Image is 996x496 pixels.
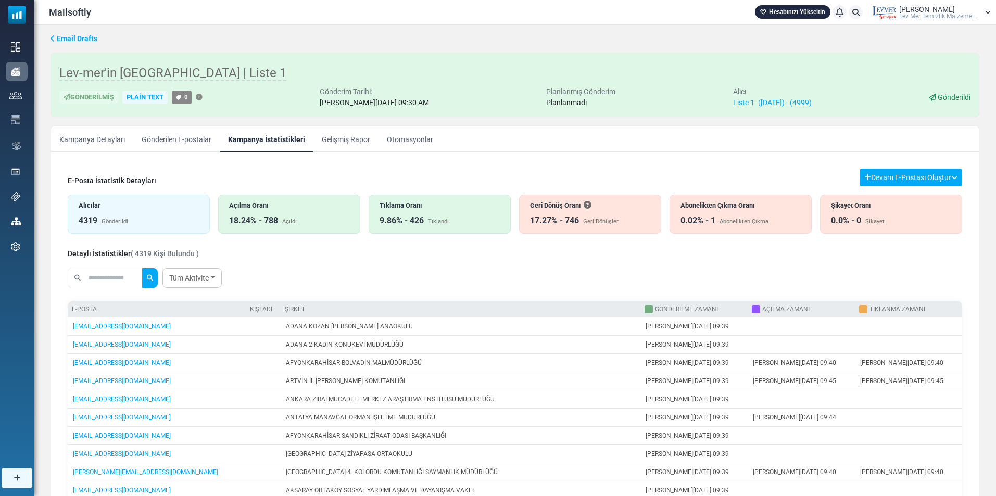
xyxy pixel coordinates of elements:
div: Gönderim Tarihi: [320,86,429,97]
td: [PERSON_NAME][DATE] 09:40 [748,354,855,372]
a: Şirket [285,306,305,313]
span: Lev Mer Temi̇zli̇k Malzemel... [899,13,978,19]
img: campaigns-icon-active.png [11,67,20,76]
img: landing_pages.svg [11,167,20,176]
a: [EMAIL_ADDRESS][DOMAIN_NAME] [73,432,171,439]
a: [EMAIL_ADDRESS][DOMAIN_NAME] [73,341,171,348]
div: Tıklandı [428,218,449,226]
div: Şikayet Oranı [831,200,951,210]
div: Detaylı İstatistikler [68,248,199,259]
td: [PERSON_NAME][DATE] 09:40 [748,463,855,481]
td: ADANA 2.KADIN KONUKEVİ MÜDÜRLÜĞÜ [281,336,640,354]
a: [EMAIL_ADDRESS][DOMAIN_NAME] [73,359,171,366]
td: ANKARA ZİRAİ MÜCADELE MERKEZ ARAŞTIRMA ENSTİTÜSÜ MÜDÜRLÜĞÜ [281,390,640,409]
td: [PERSON_NAME][DATE] 09:39 [640,427,748,445]
td: [PERSON_NAME][DATE] 09:39 [640,409,748,427]
div: 4319 [79,214,97,227]
div: Alıcılar [79,200,199,210]
div: Plain Text [122,91,168,104]
div: Gönderilmiş [59,91,118,104]
td: [GEOGRAPHIC_DATA] ZİYAPAŞA ORTAOKULU [281,445,640,463]
a: Kişi Adı [250,306,272,313]
td: [PERSON_NAME][DATE] 09:39 [640,463,748,481]
a: Tüm Aktivite [162,268,222,288]
a: [PERSON_NAME][EMAIL_ADDRESS][DOMAIN_NAME] [73,468,218,476]
a: E-posta [72,306,97,313]
td: [PERSON_NAME][DATE] 09:44 [748,409,855,427]
i: Bir e-posta alıcısına ulaşamadığında geri döner. Bu, dolu bir gelen kutusu nedeniyle geçici olara... [584,201,591,209]
img: User Logo [871,5,897,20]
img: email-templates-icon.svg [11,115,20,124]
div: Abonelikten Çıkma Oranı [680,200,801,210]
a: [EMAIL_ADDRESS][DOMAIN_NAME] [73,396,171,403]
a: Kampanya İstatistikleri [220,126,313,152]
a: [EMAIL_ADDRESS][DOMAIN_NAME] [73,414,171,421]
td: ARTVİN İL [PERSON_NAME] KOMUTANLIĞI [281,372,640,390]
a: Etiket Ekle [196,94,203,101]
div: Gönderildi [102,218,128,226]
div: 0.02% - 1 [680,214,715,227]
a: [EMAIL_ADDRESS][DOMAIN_NAME] [73,450,171,457]
span: translation missing: tr.ms_sidebar.email_drafts [57,34,97,43]
a: Gönderilme Zamanı [655,306,718,313]
a: Hesabınızı Yükseltin [755,5,830,19]
td: [PERSON_NAME][DATE] 09:45 [748,372,855,390]
div: 9.86% - 426 [380,214,424,227]
td: [PERSON_NAME][DATE] 09:39 [640,445,748,463]
div: Tıklama Oranı [380,200,500,210]
div: 17.27% - 746 [530,214,579,227]
td: AFYONKARAHİSAR BOLVADİN MALMÜDÜRLÜĞÜ [281,354,640,372]
span: Gönderildi [938,93,970,101]
a: Gelişmiş Rapor [313,126,379,152]
a: Otomasyonlar [379,126,442,152]
div: Alıcı [733,86,812,97]
a: User Logo [PERSON_NAME] Lev Mer Temi̇zli̇k Malzemel... [871,5,991,20]
div: Açıldı [282,218,297,226]
img: settings-icon.svg [11,242,20,251]
a: [EMAIL_ADDRESS][DOMAIN_NAME] [73,377,171,385]
img: dashboard-icon.svg [11,42,20,52]
div: 18.24% - 788 [229,214,278,227]
a: Gönderilen E-postalar [133,126,220,152]
a: [EMAIL_ADDRESS][DOMAIN_NAME] [73,323,171,330]
td: [GEOGRAPHIC_DATA] 4. KOLORDU KOMUTANLIĞI SAYMANLIK MÜDÜRLÜĞÜ [281,463,640,481]
td: [PERSON_NAME][DATE] 09:40 [855,463,962,481]
td: AFYONKARAHİSAR SANDIKLI ZİRAAT ODASI BAŞKANLIĞI [281,427,640,445]
td: [PERSON_NAME][DATE] 09:39 [640,336,748,354]
div: [PERSON_NAME][DATE] 09:30 AM [320,97,429,108]
span: Planlanmadı [546,98,587,107]
a: Kampanya Detayları [51,126,133,152]
a: 0 [172,91,192,104]
div: Geri Dönüşler [583,218,619,226]
td: [PERSON_NAME][DATE] 09:39 [640,317,748,336]
div: Abonelikten Çıkma [720,218,768,226]
td: [PERSON_NAME][DATE] 09:39 [640,354,748,372]
td: [PERSON_NAME][DATE] 09:40 [855,354,962,372]
a: Tıklanma Zamanı [869,306,925,313]
span: [PERSON_NAME] [899,6,955,13]
span: 0 [184,93,188,100]
img: contacts-icon.svg [9,92,22,99]
a: Açılma Zamanı [762,306,810,313]
span: Lev-mer'in [GEOGRAPHIC_DATA] | Liste 1 [59,66,286,81]
a: Email Drafts [51,33,97,44]
a: [EMAIL_ADDRESS][DOMAIN_NAME] [73,487,171,494]
span: Mailsoftly [49,5,91,19]
td: [PERSON_NAME][DATE] 09:39 [640,390,748,409]
div: Açılma Oranı [229,200,349,210]
span: ( 4319 Kişi Bulundu ) [131,249,199,258]
td: ANTALYA MANAVGAT ORMAN İŞLETME MÜDÜRLÜĞÜ [281,409,640,427]
div: 0.0% - 0 [831,214,861,227]
img: workflow.svg [11,140,22,152]
div: Şikayet [865,218,885,226]
div: Planlanmış Gönderim [546,86,615,97]
div: E-Posta İstatistik Detayları [68,175,156,186]
td: ADANA KOZAN [PERSON_NAME] ANAOKULU [281,317,640,336]
img: support-icon.svg [11,192,20,201]
div: Geri Dönüş Oranı [530,200,650,210]
td: [PERSON_NAME][DATE] 09:39 [640,372,748,390]
button: Devam E-Postası Oluştur [860,169,962,186]
a: Liste 1 -([DATE]) - (4999) [733,98,812,107]
td: [PERSON_NAME][DATE] 09:45 [855,372,962,390]
img: mailsoftly_icon_blue_white.svg [8,6,26,24]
